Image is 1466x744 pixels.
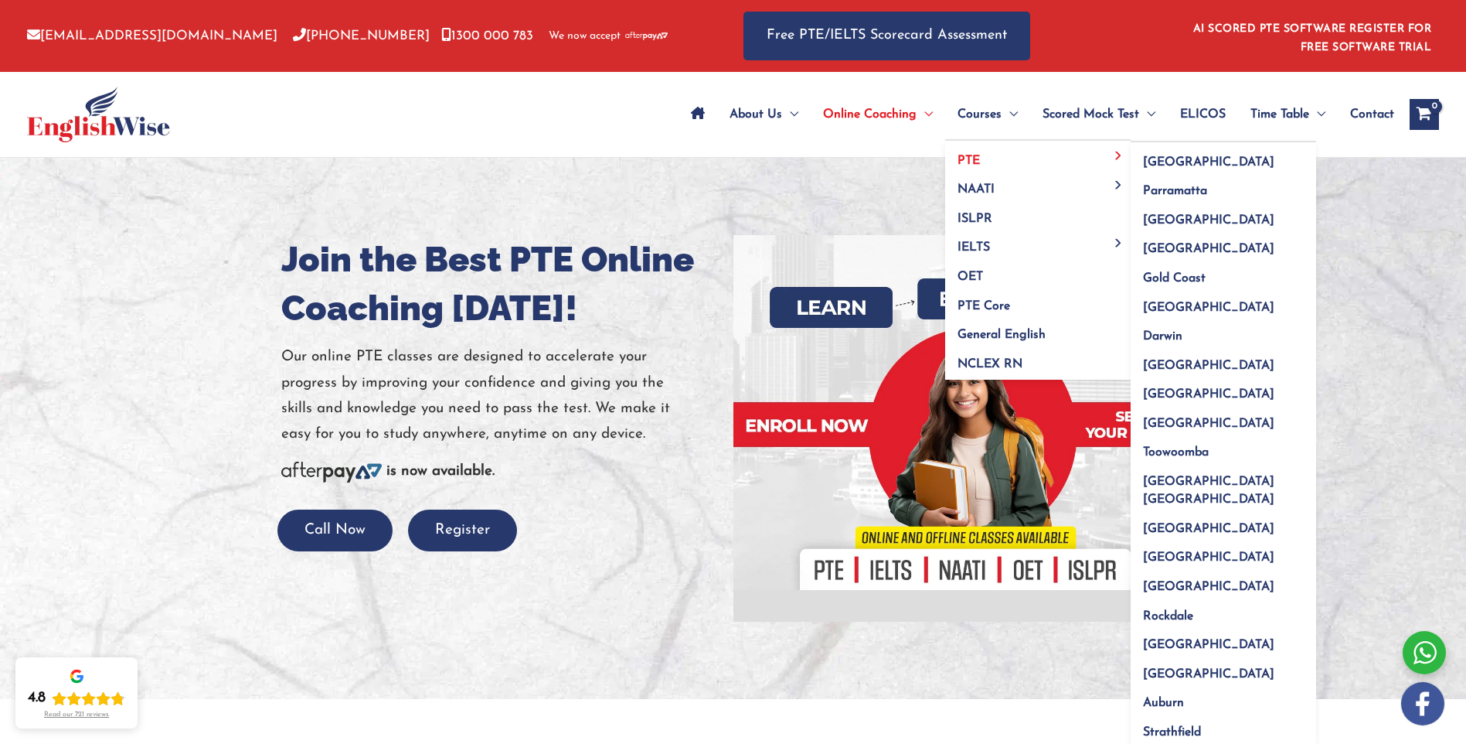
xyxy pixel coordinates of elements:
[1131,259,1316,288] a: Gold Coast
[408,510,517,552] button: Register
[1238,87,1338,142] a: Time TableMenu Toggle
[945,199,1131,228] a: ISLPR
[945,87,1030,142] a: CoursesMenu Toggle
[408,523,517,538] a: Register
[281,344,722,447] p: Our online PTE classes are designed to accelerate your progress by improving your confidence and ...
[1143,726,1201,739] span: Strathfield
[625,32,668,40] img: Afterpay-Logo
[1131,568,1316,597] a: [GEOGRAPHIC_DATA]
[1110,238,1128,247] span: Menu Toggle
[277,510,393,552] button: Call Now
[28,689,46,708] div: 4.8
[1143,185,1207,197] span: Parramatta
[281,462,382,483] img: Afterpay-Logo
[1338,87,1394,142] a: Contact
[1131,626,1316,655] a: [GEOGRAPHIC_DATA]
[1131,538,1316,568] a: [GEOGRAPHIC_DATA]
[811,87,945,142] a: Online CoachingMenu Toggle
[945,286,1131,316] a: PTE Core
[957,271,983,283] span: OET
[1139,87,1155,142] span: Menu Toggle
[945,344,1131,380] a: NCLEX RN
[27,87,170,142] img: cropped-ew-logo
[1250,87,1309,142] span: Time Table
[1143,330,1182,343] span: Darwin
[1043,87,1139,142] span: Scored Mock Test
[917,87,933,142] span: Menu Toggle
[1143,668,1274,681] span: [GEOGRAPHIC_DATA]
[1143,639,1274,651] span: [GEOGRAPHIC_DATA]
[281,235,722,333] h1: Join the Best PTE Online Coaching [DATE]!
[1131,433,1316,462] a: Toowoomba
[957,213,992,225] span: ISLPR
[549,29,621,44] span: We now accept
[1131,142,1316,172] a: [GEOGRAPHIC_DATA]
[1131,200,1316,230] a: [GEOGRAPHIC_DATA]
[1143,523,1274,535] span: [GEOGRAPHIC_DATA]
[1143,418,1274,430] span: [GEOGRAPHIC_DATA]
[1131,375,1316,404] a: [GEOGRAPHIC_DATA]
[1410,99,1439,130] a: View Shopping Cart, empty
[1110,180,1128,189] span: Menu Toggle
[1131,684,1316,713] a: Auburn
[1180,87,1226,142] span: ELICOS
[1143,156,1274,169] span: [GEOGRAPHIC_DATA]
[1131,509,1316,538] a: [GEOGRAPHIC_DATA]
[730,87,782,142] span: About Us
[945,170,1131,200] a: NAATIMenu Toggle
[717,87,811,142] a: About UsMenu Toggle
[679,87,1394,142] nav: Site Navigation: Main Menu
[1143,360,1274,372] span: [GEOGRAPHIC_DATA]
[441,29,533,43] a: 1300 000 783
[28,689,125,708] div: Rating: 4.8 out of 5
[945,228,1131,258] a: IELTSMenu Toggle
[1110,152,1128,160] span: Menu Toggle
[27,29,277,43] a: [EMAIL_ADDRESS][DOMAIN_NAME]
[1131,317,1316,346] a: Darwin
[277,523,393,538] a: Call Now
[743,12,1030,60] a: Free PTE/IELTS Scorecard Assessment
[293,29,430,43] a: [PHONE_NUMBER]
[1131,404,1316,433] a: [GEOGRAPHIC_DATA]
[782,87,798,142] span: Menu Toggle
[44,711,109,719] div: Read our 721 reviews
[1184,11,1439,61] aside: Header Widget 1
[1193,23,1432,53] a: AI SCORED PTE SOFTWARE REGISTER FOR FREE SOFTWARE TRIAL
[1350,87,1394,142] span: Contact
[945,141,1131,170] a: PTEMenu Toggle
[1143,446,1209,459] span: Toowoomba
[1143,551,1274,564] span: [GEOGRAPHIC_DATA]
[1143,388,1274,401] span: [GEOGRAPHIC_DATA]
[1002,87,1018,142] span: Menu Toggle
[957,300,1010,312] span: PTE Core
[1131,596,1316,626] a: Rockdale
[1309,87,1325,142] span: Menu Toggle
[1143,214,1274,227] span: [GEOGRAPHIC_DATA]
[1143,697,1184,709] span: Auburn
[1143,610,1193,623] span: Rockdale
[1131,654,1316,684] a: [GEOGRAPHIC_DATA]
[1131,172,1316,201] a: Parramatta
[957,183,995,196] span: NAATI
[1143,581,1274,593] span: [GEOGRAPHIC_DATA]
[1143,302,1274,314] span: [GEOGRAPHIC_DATA]
[957,241,990,254] span: IELTS
[1143,243,1274,255] span: [GEOGRAPHIC_DATA]
[945,316,1131,345] a: General English
[945,258,1131,287] a: OET
[1401,682,1444,725] img: white-facebook.png
[1131,462,1316,510] a: [GEOGRAPHIC_DATA] [GEOGRAPHIC_DATA]
[957,329,1046,341] span: General English
[386,464,495,479] b: is now available.
[957,155,980,167] span: PTE
[957,87,1002,142] span: Courses
[1131,346,1316,375] a: [GEOGRAPHIC_DATA]
[957,358,1022,370] span: NCLEX RN
[1143,476,1274,506] span: [GEOGRAPHIC_DATA] [GEOGRAPHIC_DATA]
[1131,288,1316,317] a: [GEOGRAPHIC_DATA]
[1030,87,1168,142] a: Scored Mock TestMenu Toggle
[1143,272,1206,285] span: Gold Coast
[823,87,917,142] span: Online Coaching
[1131,230,1316,259] a: [GEOGRAPHIC_DATA]
[1168,87,1238,142] a: ELICOS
